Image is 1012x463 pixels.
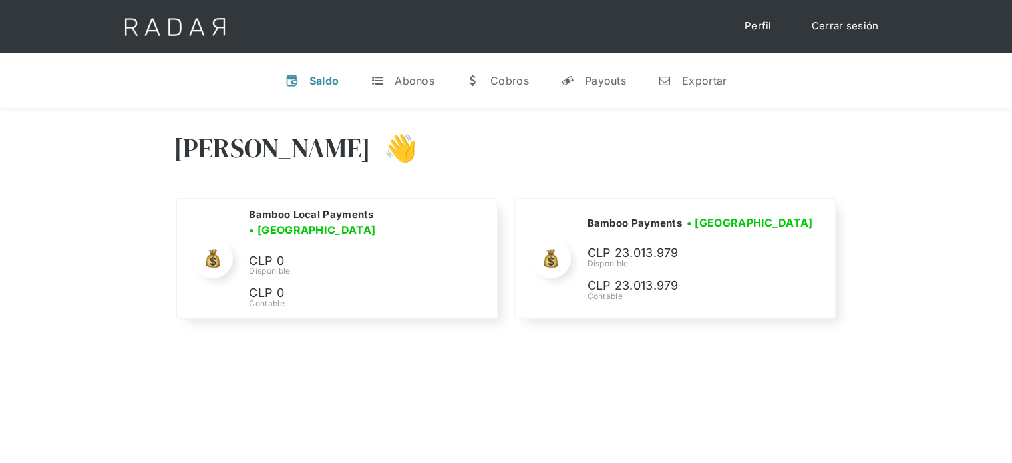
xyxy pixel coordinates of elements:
h3: [PERSON_NAME] [174,131,371,165]
div: Saldo [309,74,339,87]
a: Perfil [731,13,785,39]
div: Exportar [682,74,727,87]
div: v [285,74,299,87]
h3: 👋 [371,131,417,165]
h3: • [GEOGRAPHIC_DATA] [687,215,813,231]
div: w [466,74,480,87]
p: CLP 0 [249,252,448,271]
div: Contable [249,298,480,310]
p: CLP 23.013.979 [587,244,786,263]
div: Disponible [587,258,817,270]
a: Cerrar sesión [798,13,892,39]
div: Abonos [395,74,434,87]
p: CLP 23.013.979 [587,276,786,296]
div: n [658,74,671,87]
div: Cobros [490,74,529,87]
div: y [561,74,574,87]
div: Disponible [249,265,480,277]
div: Contable [587,290,817,302]
div: t [371,74,384,87]
h3: • [GEOGRAPHIC_DATA] [249,222,375,238]
p: CLP 0 [249,284,448,303]
h2: Bamboo Local Payments [249,208,373,221]
h2: Bamboo Payments [587,217,682,230]
div: Payouts [585,74,626,87]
